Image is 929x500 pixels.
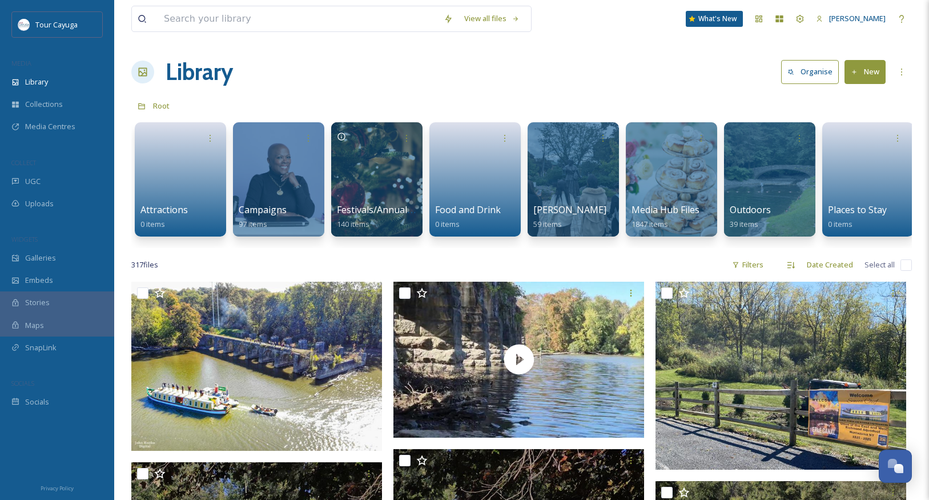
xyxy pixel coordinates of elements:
span: 1847 items [632,219,668,229]
a: Privacy Policy [41,481,74,494]
span: 39 items [730,219,758,229]
button: New [844,60,886,83]
span: 0 items [435,219,460,229]
a: Root [153,99,170,113]
a: View all files [459,7,525,30]
span: Tour Cayuga [35,19,78,30]
span: Privacy Policy [41,485,74,492]
span: 97 items [239,219,267,229]
div: Date Created [801,254,859,276]
a: Food and Drink0 items [435,205,501,229]
img: Seneca Chief (6).jpg [655,282,906,470]
span: Collections [25,99,63,110]
span: [PERSON_NAME] [533,203,606,216]
img: Seneca Chief (15).jpg [131,282,382,451]
span: 140 items [337,219,369,229]
a: [PERSON_NAME] [810,7,891,30]
span: Embeds [25,275,53,286]
span: Food and Drink [435,203,501,216]
span: WIDGETS [11,235,38,243]
input: Search your library [158,6,438,31]
a: Campaigns97 items [239,205,287,229]
div: Filters [726,254,769,276]
a: What's New [686,11,743,27]
a: Library [166,55,233,89]
span: Media Hub Files [632,203,699,216]
a: Festivals/Annual Events140 items [337,205,438,229]
span: Root [153,101,170,111]
span: Attractions [140,203,188,216]
span: 317 file s [131,259,158,270]
span: Galleries [25,253,56,263]
span: Media Centres [25,121,75,132]
a: Places to Stay0 items [828,205,887,229]
a: [PERSON_NAME]59 items [533,205,606,229]
span: SnapLink [25,342,57,353]
span: MEDIA [11,59,31,67]
span: Stories [25,297,50,308]
a: Media Hub Files1847 items [632,205,699,229]
button: Organise [781,60,839,83]
span: COLLECT [11,158,36,167]
span: 0 items [828,219,852,229]
span: Library [25,77,48,87]
span: Places to Stay [828,203,887,216]
span: Uploads [25,198,54,209]
span: SOCIALS [11,379,34,387]
span: Socials [25,397,49,407]
span: Maps [25,320,44,331]
a: Attractions0 items [140,205,188,229]
a: Outdoors39 items [730,205,771,229]
span: Outdoors [730,203,771,216]
span: Campaigns [239,203,287,216]
img: download.jpeg [18,19,30,30]
span: Festivals/Annual Events [337,203,438,216]
span: 59 items [533,219,562,229]
span: [PERSON_NAME] [829,13,886,23]
span: 0 items [140,219,165,229]
img: thumbnail [393,282,644,437]
button: Open Chat [879,450,912,483]
span: Select all [864,259,895,270]
span: UGC [25,176,41,187]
